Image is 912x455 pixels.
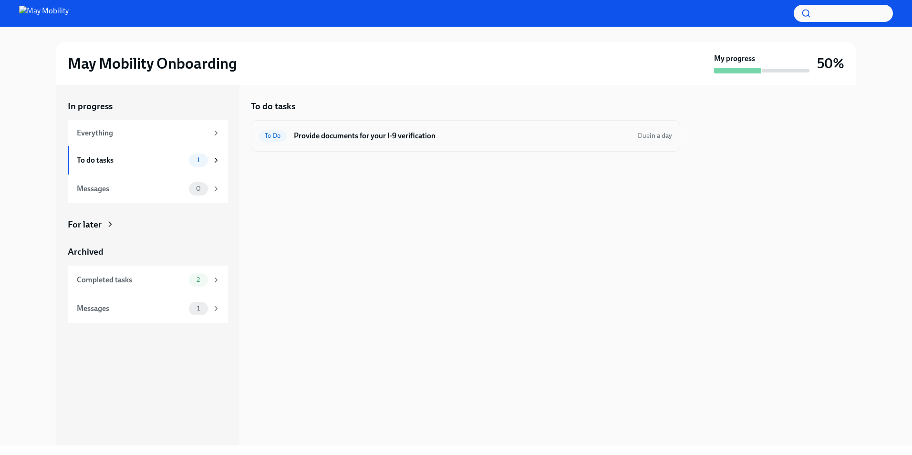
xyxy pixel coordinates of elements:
[68,246,228,258] a: Archived
[68,120,228,146] a: Everything
[638,131,672,140] span: September 11th, 2025 08:00
[19,6,69,21] img: May Mobility
[259,132,286,139] span: To Do
[638,132,672,140] span: Due
[77,275,185,285] div: Completed tasks
[68,54,237,73] h2: May Mobility Onboarding
[68,266,228,294] a: Completed tasks2
[259,128,672,144] a: To DoProvide documents for your I-9 verificationDuein a day
[68,175,228,203] a: Messages0
[68,218,102,231] div: For later
[817,55,844,72] h3: 50%
[294,131,630,141] h6: Provide documents for your I-9 verification
[77,128,208,138] div: Everything
[650,132,672,140] strong: in a day
[191,156,206,164] span: 1
[191,276,206,283] span: 2
[77,184,185,194] div: Messages
[77,303,185,314] div: Messages
[190,185,207,192] span: 0
[68,218,228,231] a: For later
[714,53,755,64] strong: My progress
[68,146,228,175] a: To do tasks1
[68,294,228,323] a: Messages1
[251,100,295,113] h5: To do tasks
[77,155,185,165] div: To do tasks
[68,100,228,113] a: In progress
[191,305,206,312] span: 1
